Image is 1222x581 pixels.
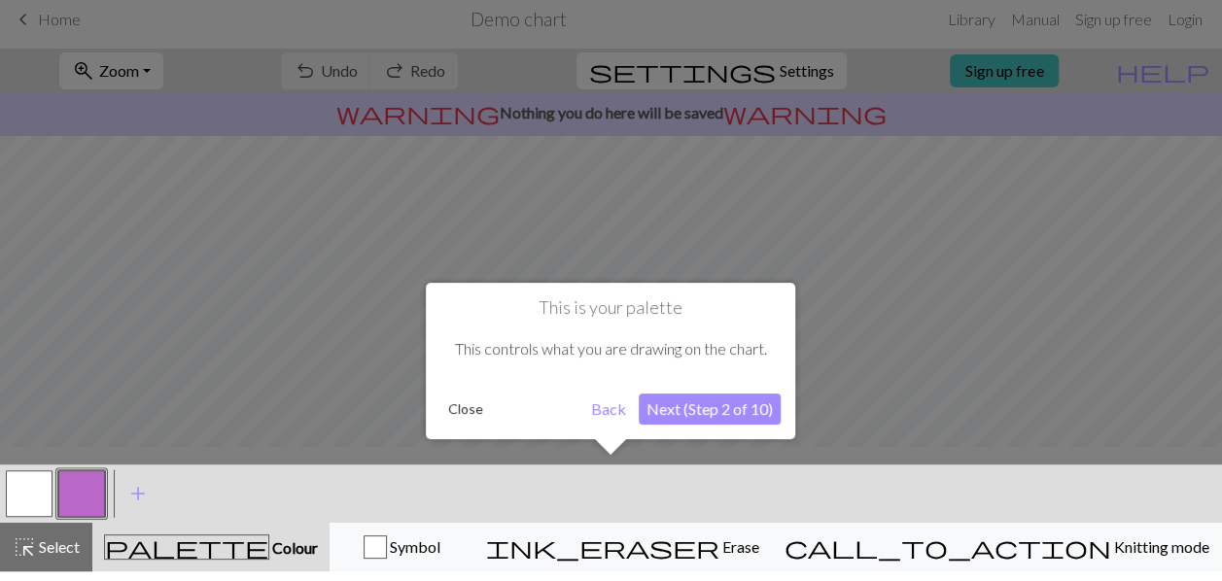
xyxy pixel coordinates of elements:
div: This controls what you are drawing on the chart. [440,319,781,379]
button: Close [440,394,491,424]
button: Back [583,393,634,425]
button: Next (Step 2 of 10) [639,393,781,425]
div: This is your palette [426,283,795,439]
h1: This is your palette [440,297,781,319]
